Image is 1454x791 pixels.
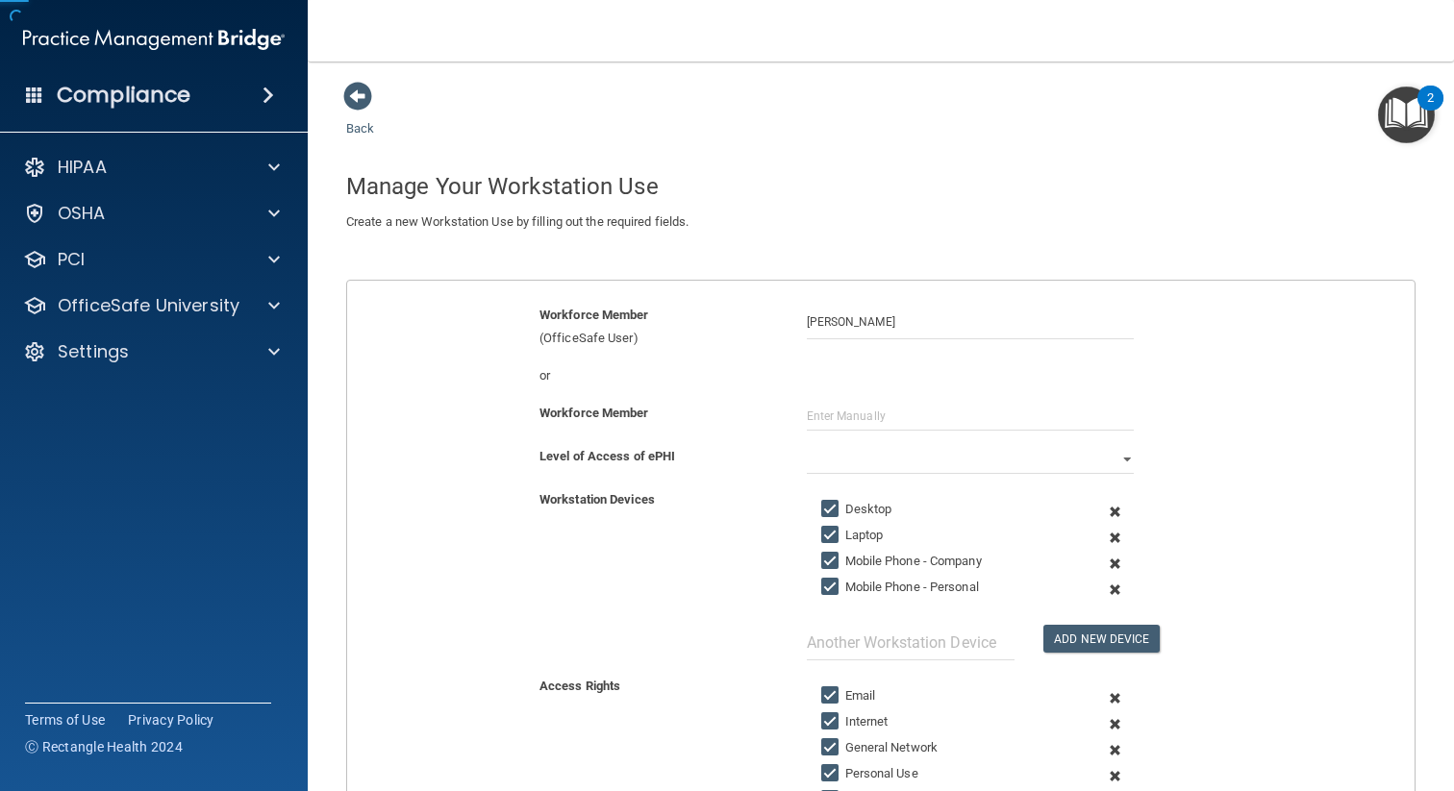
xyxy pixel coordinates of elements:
input: General Network [821,740,843,755]
input: Search by name or email [807,304,1134,339]
h4: Compliance [57,82,190,109]
label: Desktop [821,498,892,521]
input: Desktop [821,502,843,517]
span: Ⓒ Rectangle Health 2024 [25,737,183,756]
label: General Network [821,736,939,759]
label: Personal Use [821,762,918,785]
a: PCI [23,248,280,271]
a: HIPAA [23,156,280,179]
iframe: Drift Widget Chat Controller [1121,655,1431,731]
p: PCI [58,248,85,271]
p: Settings [58,340,129,363]
label: Email [821,684,876,707]
p: OfficeSafe University [58,294,239,317]
b: Level of Access of ePHI [539,449,675,463]
div: 2 [1427,98,1434,123]
button: Add New Device [1043,625,1159,653]
a: Terms of Use [25,710,105,729]
b: Access Rights [539,679,620,693]
input: Mobile Phone - Company [821,554,843,569]
input: Email [821,688,843,704]
span: Create a new Workstation Use by filling out the required fields. [346,214,689,229]
b: Workstation Devices [539,492,655,507]
input: Another Workstation Device [807,625,1015,660]
input: Mobile Phone - Personal [821,580,843,595]
p: OSHA [58,202,106,225]
h4: Manage Your Workstation Use [346,174,1416,199]
label: Internet [821,710,889,733]
p: HIPAA [58,156,107,179]
a: Privacy Policy [128,710,214,729]
a: Back [346,98,374,136]
div: or [525,364,792,387]
label: Mobile Phone - Personal [821,576,979,599]
input: Enter Manually [807,402,1134,431]
a: OfficeSafe University [23,294,280,317]
a: OSHA [23,202,280,225]
input: Personal Use [821,766,843,781]
a: Settings [23,340,280,363]
b: Workforce Member [539,308,649,322]
div: (OfficeSafe User) [525,304,792,350]
input: Laptop [821,528,843,543]
button: Open Resource Center, 2 new notifications [1378,87,1435,143]
img: PMB logo [23,20,285,59]
input: Internet [821,714,843,729]
b: Workforce Member [539,406,649,420]
label: Laptop [821,524,884,547]
label: Mobile Phone - Company [821,550,982,573]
